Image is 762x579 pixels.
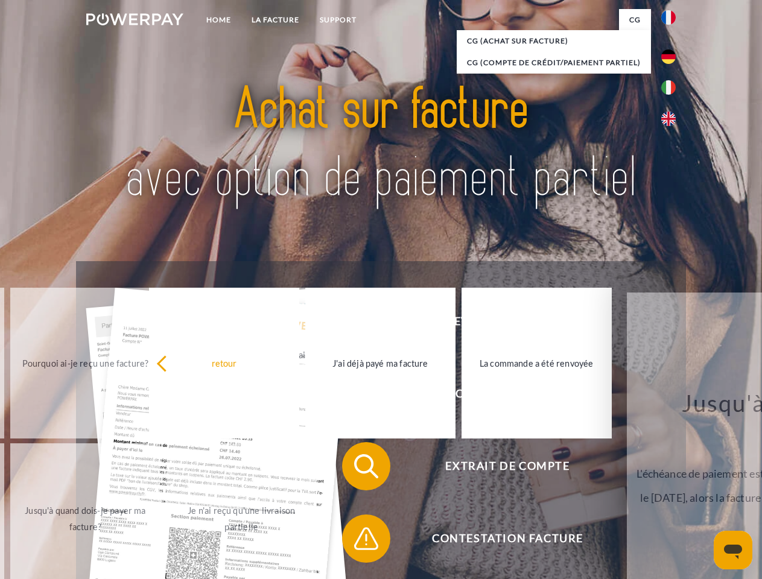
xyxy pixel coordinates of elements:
[196,9,241,31] a: Home
[469,355,605,371] div: La commande a été renvoyée
[661,10,676,25] img: fr
[457,30,651,52] a: CG (achat sur facture)
[661,80,676,95] img: it
[17,355,153,371] div: Pourquoi ai-je reçu une facture?
[360,442,655,490] span: Extrait de compte
[156,355,292,371] div: retour
[351,451,381,481] img: qb_search.svg
[86,13,183,25] img: logo-powerpay-white.svg
[351,524,381,554] img: qb_warning.svg
[661,49,676,64] img: de
[241,9,310,31] a: LA FACTURE
[360,514,655,563] span: Contestation Facture
[714,531,752,569] iframe: Bouton de lancement de la fenêtre de messagerie
[17,502,153,535] div: Jusqu'à quand dois-je payer ma facture?
[115,58,647,231] img: title-powerpay_fr.svg
[457,52,651,74] a: CG (Compte de crédit/paiement partiel)
[342,514,656,563] button: Contestation Facture
[619,9,651,31] a: CG
[661,112,676,126] img: en
[174,502,310,535] div: Je n'ai reçu qu'une livraison partielle
[342,442,656,490] button: Extrait de compte
[310,9,367,31] a: Support
[313,355,448,371] div: J'ai déjà payé ma facture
